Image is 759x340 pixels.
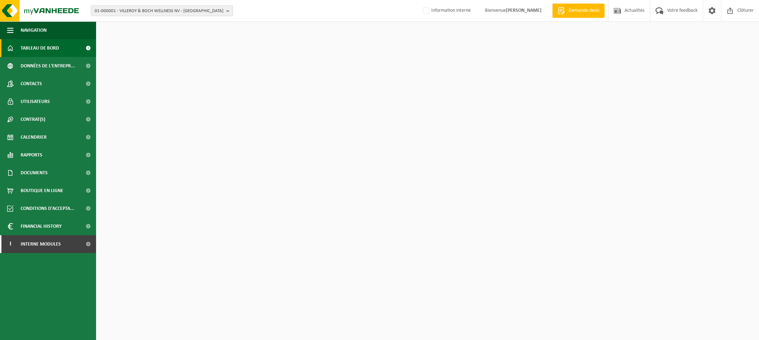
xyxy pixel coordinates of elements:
[567,7,601,14] span: Demande devis
[21,75,42,93] span: Contacts
[21,217,62,235] span: Financial History
[21,93,50,110] span: Utilisateurs
[21,39,59,57] span: Tableau de bord
[21,110,45,128] span: Contrat(s)
[21,57,75,75] span: Données de l'entrepr...
[21,200,74,217] span: Conditions d'accepta...
[506,8,542,13] strong: [PERSON_NAME]
[21,235,61,253] span: Interne modules
[95,6,223,16] span: 01-000001 - VILLEROY & BOCH WELLNESS NV - [GEOGRAPHIC_DATA]
[91,5,233,16] button: 01-000001 - VILLEROY & BOCH WELLNESS NV - [GEOGRAPHIC_DATA]
[421,5,471,16] label: Information interne
[21,164,48,182] span: Documents
[21,128,47,146] span: Calendrier
[21,182,63,200] span: Boutique en ligne
[21,21,47,39] span: Navigation
[7,235,14,253] span: I
[552,4,605,18] a: Demande devis
[21,146,42,164] span: Rapports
